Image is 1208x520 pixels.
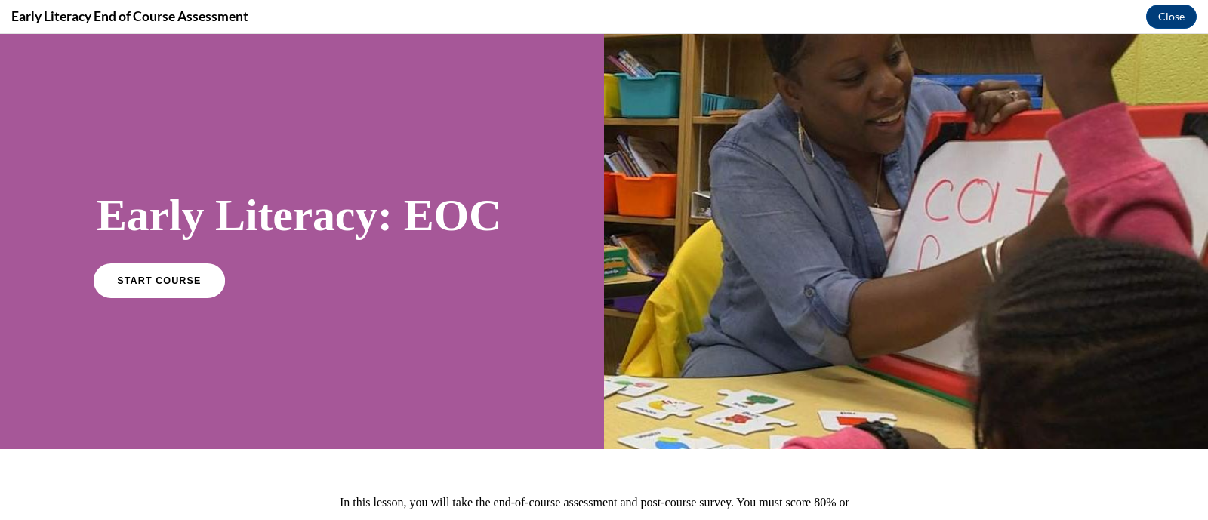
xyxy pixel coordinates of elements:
h4: Early Literacy End of Course Assessment [11,7,248,26]
h1: Early Literacy: EOC [97,155,507,208]
span: START COURSE [117,241,201,252]
a: START COURSE [94,229,225,263]
button: Close [1146,5,1197,29]
p: In this lesson, you will take the end-of-course assessment and post-course survey. You must score... [340,456,868,506]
